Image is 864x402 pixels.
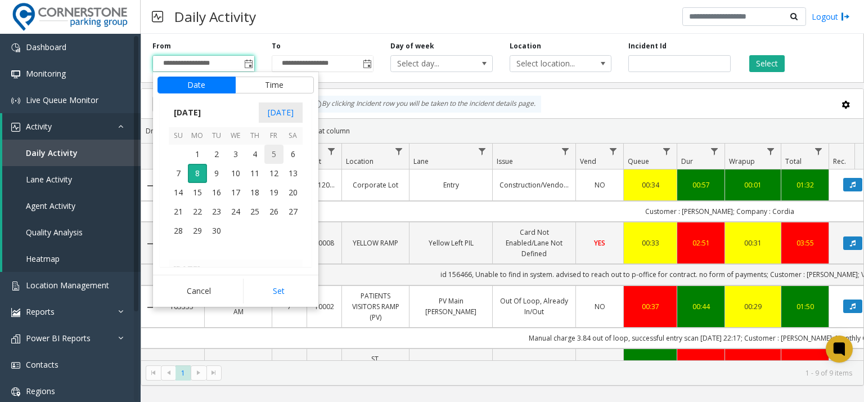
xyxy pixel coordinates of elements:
a: 00:33 [631,238,670,248]
span: 19 [264,183,283,202]
td: Sunday, September 21, 2025 [169,202,188,221]
th: Fr [264,127,283,145]
td: Thursday, September 4, 2025 [245,145,264,164]
img: 'icon' [11,282,20,291]
span: Toggle popup [361,56,373,72]
td: Thursday, September 11, 2025 [245,164,264,183]
td: Monday, September 15, 2025 [188,183,207,202]
span: Wrapup [729,157,755,166]
td: Monday, September 1, 2025 [188,145,207,164]
span: 22 [188,202,207,221]
td: Monday, September 8, 2025 [188,164,207,183]
a: Corporate Lot [349,180,402,190]
label: Location [510,41,541,51]
a: ST. [PERSON_NAME] 10TH ST. RAMP [349,354,402,386]
a: 00:29 [732,301,774,312]
a: Total Filter Menu [811,144,826,159]
th: We [226,127,245,145]
a: Queue Filter Menu [659,144,674,159]
label: To [272,41,281,51]
a: 03:55 [788,238,822,248]
span: Lane Activity [26,174,72,185]
td: Sunday, September 14, 2025 [169,183,188,202]
a: 10002 [314,301,335,312]
a: NO [583,180,616,190]
td: Sunday, September 28, 2025 [169,221,188,240]
span: 25 [245,202,264,221]
span: Live Queue Monitor [26,95,98,105]
span: 13 [283,164,303,183]
td: Saturday, September 13, 2025 [283,164,303,183]
td: Friday, September 12, 2025 [264,164,283,183]
th: Su [169,127,188,145]
a: YES [583,238,616,248]
a: 01:32 [788,180,822,190]
a: Wrapup Filter Menu [763,144,778,159]
span: 10 [226,164,245,183]
span: 30 [207,221,226,240]
td: Friday, September 5, 2025 [264,145,283,164]
td: Monday, September 29, 2025 [188,221,207,240]
a: Agent Activity [2,193,141,219]
span: 21 [169,202,188,221]
span: Select day... [391,56,472,72]
a: 01:50 [788,301,822,312]
span: Daily Activity [26,148,78,158]
button: Select [749,55,785,72]
span: 28 [169,221,188,240]
span: Issue [497,157,513,166]
td: Saturday, September 20, 2025 [283,183,303,202]
a: Entry [416,180,485,190]
span: Dur [681,157,693,166]
div: Data table [141,144,863,360]
td: Monday, September 22, 2025 [188,202,207,221]
img: 'icon' [11,387,20,396]
span: Monitoring [26,68,66,79]
span: NO [595,302,605,311]
td: Tuesday, September 16, 2025 [207,183,226,202]
kendo-pager-info: 1 - 9 of 9 items [228,368,852,378]
span: 24 [226,202,245,221]
th: Mo [188,127,207,145]
a: 02:51 [684,238,718,248]
td: Wednesday, September 17, 2025 [226,183,245,202]
a: PATIENTS VISITORS RAMP (PV) [349,291,402,323]
span: 7 [169,164,188,183]
td: Friday, September 19, 2025 [264,183,283,202]
img: 'icon' [11,43,20,52]
td: Tuesday, September 30, 2025 [207,221,226,240]
span: Total [785,157,802,166]
span: Power BI Reports [26,333,91,343]
span: 17 [226,183,245,202]
a: Collapse Details [141,181,159,190]
img: 'icon' [11,123,20,132]
span: Agent Activity [26,200,75,211]
label: Incident Id [628,41,667,51]
th: [DATE] [169,260,303,279]
span: 14 [169,183,188,202]
span: Contacts [26,359,58,370]
th: Tu [207,127,226,145]
img: 'icon' [11,308,20,317]
td: Thursday, September 25, 2025 [245,202,264,221]
th: Th [245,127,264,145]
a: Activity [2,113,141,140]
span: Page 1 [175,365,191,381]
span: 1 [188,145,207,164]
span: [DATE] [169,104,206,121]
td: Wednesday, September 10, 2025 [226,164,245,183]
a: Collapse Details [141,239,159,248]
span: Regions [26,386,55,396]
span: Select location... [510,56,591,72]
button: Cancel [157,279,240,303]
span: 23 [207,202,226,221]
a: Construction/Vendors [499,180,569,190]
div: By clicking Incident row you will be taken to the incident details page. [307,96,541,113]
div: 00:44 [684,301,718,312]
img: logout [841,11,850,23]
span: 29 [188,221,207,240]
span: 2 [207,145,226,164]
span: Location Management [26,280,109,291]
div: 00:31 [732,238,774,248]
